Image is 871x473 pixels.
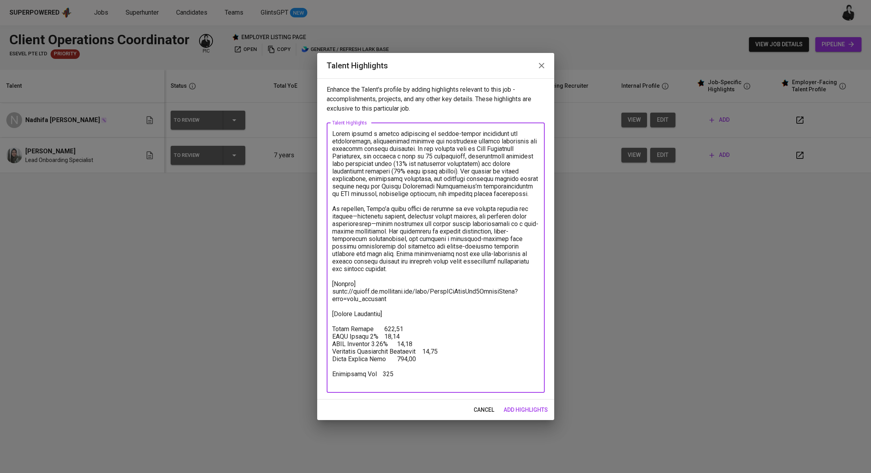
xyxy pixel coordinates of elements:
[500,403,551,417] button: add highlights
[470,403,497,417] button: cancel
[504,405,548,415] span: add highlights
[474,405,494,415] span: cancel
[332,130,539,385] textarea: Lorem ipsumd s ametco adipiscing el seddoe-tempor incididunt utl etdoloremagn, aliquaenimad minim...
[327,59,545,72] h2: Talent Highlights
[327,85,545,113] p: Enhance the Talent's profile by adding highlights relevant to this job - accomplishments, project...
